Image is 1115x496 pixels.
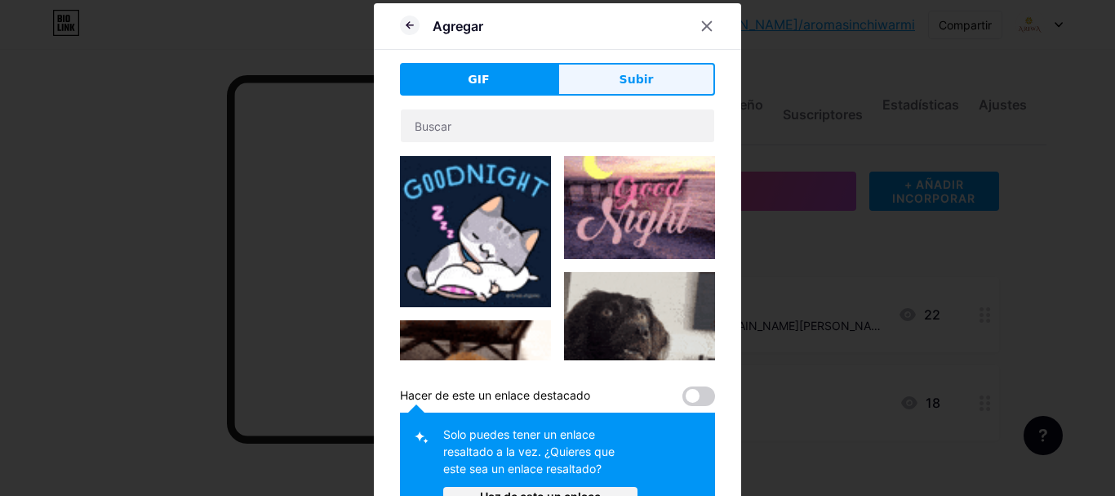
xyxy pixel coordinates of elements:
font: Hacer de este un enlace destacado [400,388,590,402]
button: Subir [557,63,715,96]
img: Gihpy [564,272,715,423]
font: Solo puedes tener un enlace resaltado a la vez. ¿Quieres que este sea un enlace resaltado? [443,427,615,476]
input: Buscar [401,109,714,142]
button: GIF [400,63,557,96]
font: Subir [620,73,654,86]
font: Agregar [433,18,483,34]
img: Gihpy [564,156,715,259]
img: Gihpy [400,156,551,307]
font: GIF [468,73,489,86]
